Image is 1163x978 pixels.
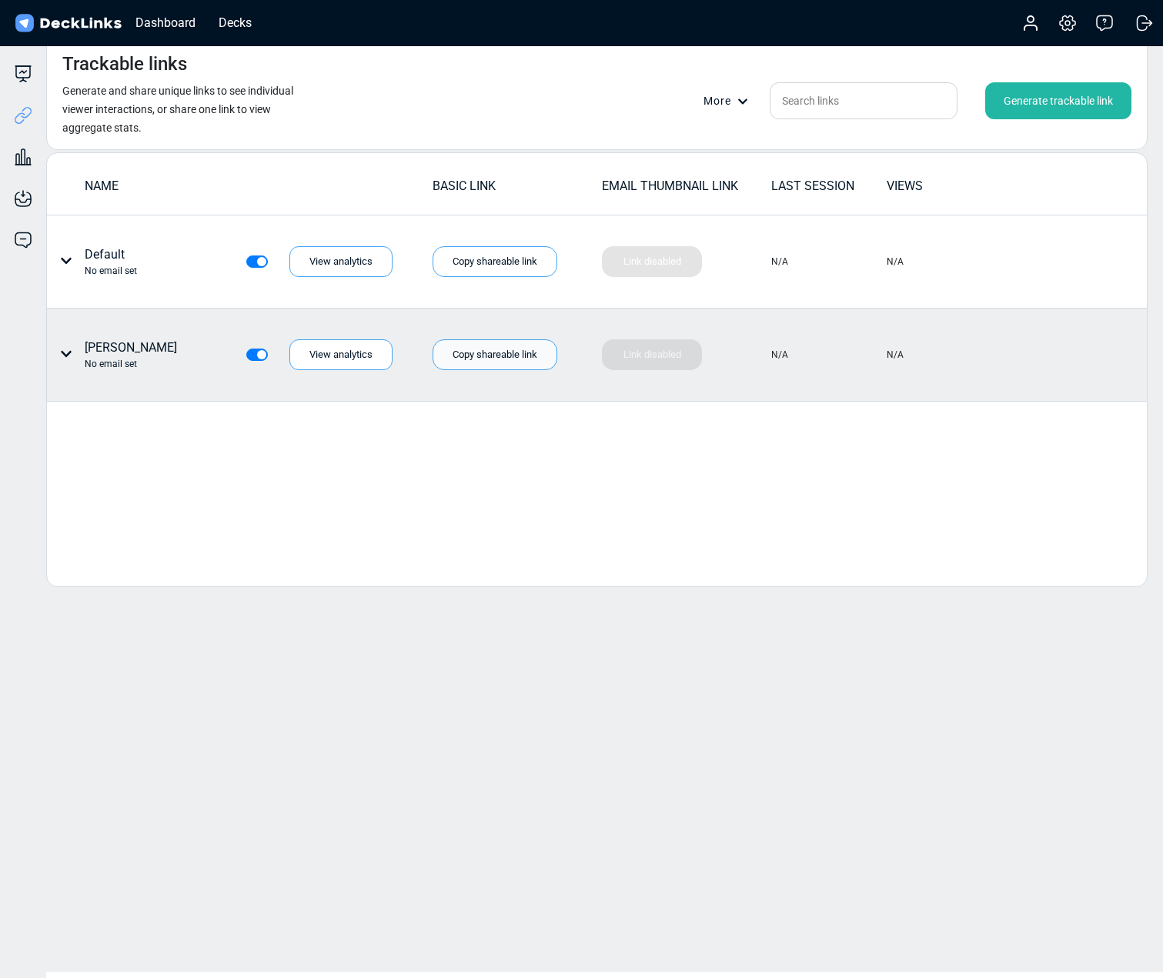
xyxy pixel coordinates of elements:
[432,176,601,203] td: BASIC LINK
[85,264,137,278] div: No email set
[62,85,293,134] small: Generate and share unique links to see individual viewer interactions, or share one link to view ...
[887,348,904,362] div: N/A
[771,348,788,362] div: N/A
[12,12,124,35] img: DeckLinks
[85,339,177,371] div: [PERSON_NAME]
[211,13,259,32] div: Decks
[433,246,557,277] div: Copy shareable link
[703,93,757,109] div: More
[85,245,137,278] div: Default
[771,255,788,269] div: N/A
[289,246,393,277] div: View analytics
[887,177,1001,195] div: VIEWS
[289,339,393,370] div: View analytics
[601,176,770,203] td: EMAIL THUMBNAIL LINK
[62,53,187,75] h4: Trackable links
[85,177,431,195] div: NAME
[771,177,885,195] div: LAST SESSION
[985,82,1131,119] div: Generate trackable link
[433,339,557,370] div: Copy shareable link
[128,13,203,32] div: Dashboard
[770,82,957,119] input: Search links
[887,255,904,269] div: N/A
[85,357,177,371] div: No email set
